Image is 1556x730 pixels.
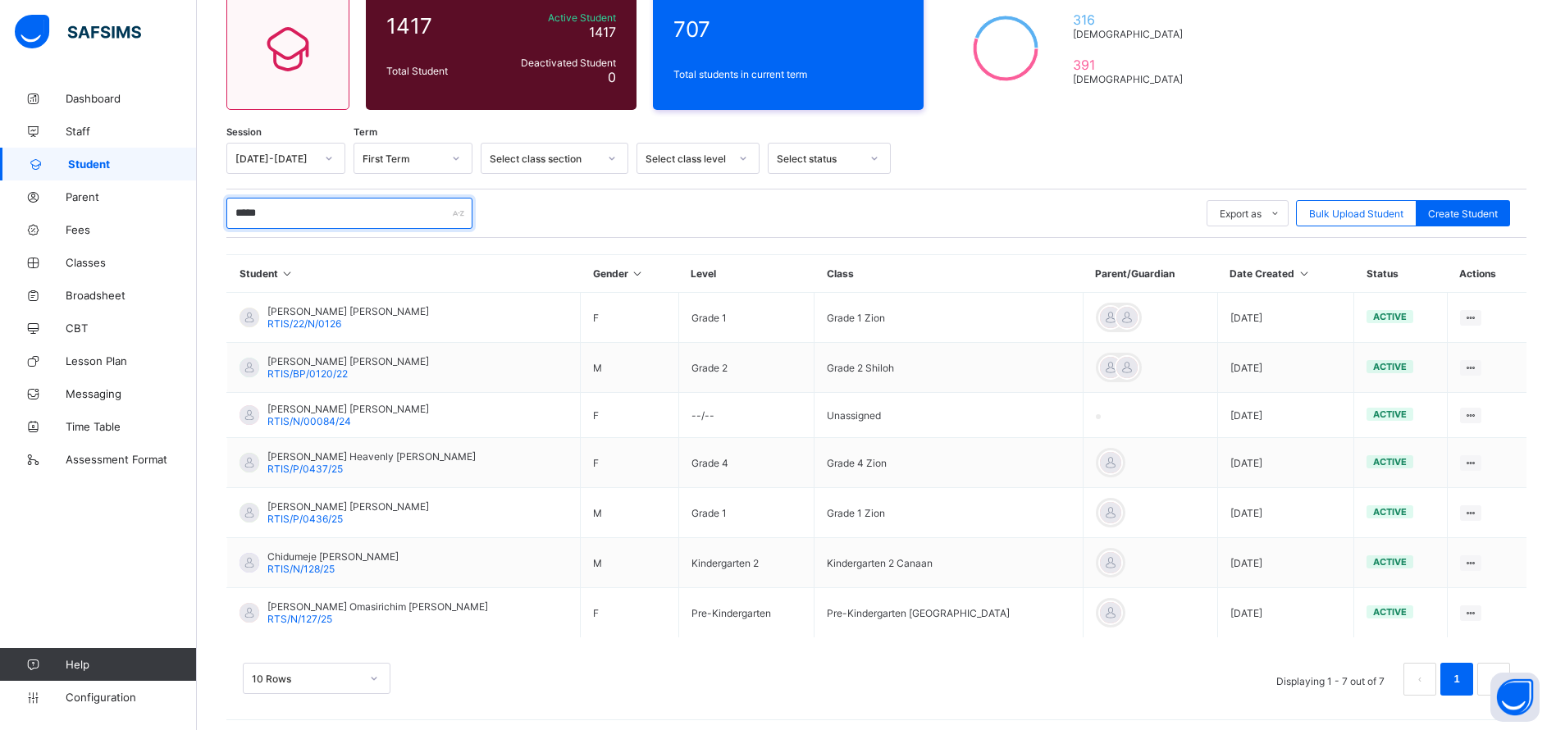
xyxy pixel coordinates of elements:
[386,13,491,39] span: 1417
[1477,663,1510,696] button: next page
[815,588,1084,638] td: Pre-Kindergarten [GEOGRAPHIC_DATA]
[66,322,197,335] span: CBT
[1373,361,1407,372] span: active
[1449,668,1464,690] a: 1
[581,293,679,343] td: F
[581,343,679,393] td: M
[267,513,343,525] span: RTIS/P/0436/25
[267,403,429,415] span: [PERSON_NAME] [PERSON_NAME]
[1428,208,1498,220] span: Create Student
[235,153,315,165] div: [DATE]-[DATE]
[363,153,442,165] div: First Term
[678,293,814,343] td: Grade 1
[1217,438,1353,488] td: [DATE]
[1403,663,1436,696] button: prev page
[815,343,1084,393] td: Grade 2 Shiloh
[1373,556,1407,568] span: active
[678,255,814,293] th: Level
[631,267,645,280] i: Sort in Ascending Order
[777,153,860,165] div: Select status
[1217,393,1353,438] td: [DATE]
[1220,208,1262,220] span: Export as
[66,92,197,105] span: Dashboard
[1217,293,1353,343] td: [DATE]
[66,190,197,203] span: Parent
[500,11,616,24] span: Active Student
[589,24,616,40] span: 1417
[1490,673,1540,722] button: Open asap
[673,16,903,42] span: 707
[815,488,1084,538] td: Grade 1 Zion
[490,153,598,165] div: Select class section
[354,126,377,138] span: Term
[815,255,1084,293] th: Class
[1373,506,1407,518] span: active
[815,438,1084,488] td: Grade 4 Zion
[66,691,196,704] span: Configuration
[66,658,196,671] span: Help
[815,393,1084,438] td: Unassigned
[267,355,429,367] span: [PERSON_NAME] [PERSON_NAME]
[1217,255,1353,293] th: Date Created
[1073,11,1190,28] span: 316
[66,354,197,367] span: Lesson Plan
[815,538,1084,588] td: Kindergarten 2 Canaan
[678,438,814,488] td: Grade 4
[252,673,360,685] div: 10 Rows
[1217,588,1353,638] td: [DATE]
[267,500,429,513] span: [PERSON_NAME] [PERSON_NAME]
[66,387,197,400] span: Messaging
[281,267,294,280] i: Sort in Ascending Order
[1297,267,1311,280] i: Sort in Ascending Order
[1373,408,1407,420] span: active
[66,420,197,433] span: Time Table
[581,538,679,588] td: M
[678,538,814,588] td: Kindergarten 2
[1440,663,1473,696] li: 1
[678,488,814,538] td: Grade 1
[1373,606,1407,618] span: active
[227,255,581,293] th: Student
[382,61,495,81] div: Total Student
[1073,28,1190,40] span: [DEMOGRAPHIC_DATA]
[267,600,488,613] span: [PERSON_NAME] Omasirichim [PERSON_NAME]
[1373,311,1407,322] span: active
[581,255,679,293] th: Gender
[1217,538,1353,588] td: [DATE]
[581,438,679,488] td: F
[815,293,1084,343] td: Grade 1 Zion
[678,588,814,638] td: Pre-Kindergarten
[267,613,332,625] span: RTS/N/127/25
[581,588,679,638] td: F
[267,463,343,475] span: RTIS/P/0437/25
[267,550,399,563] span: Chidumeje [PERSON_NAME]
[226,126,262,138] span: Session
[678,343,814,393] td: Grade 2
[66,453,197,466] span: Assessment Format
[678,393,814,438] td: --/--
[15,15,141,49] img: safsims
[608,69,616,85] span: 0
[267,367,348,380] span: RTIS/BP/0120/22
[646,153,729,165] div: Select class level
[1217,343,1353,393] td: [DATE]
[1447,255,1526,293] th: Actions
[1217,488,1353,538] td: [DATE]
[1373,456,1407,468] span: active
[1264,663,1397,696] li: Displaying 1 - 7 out of 7
[68,157,197,171] span: Student
[267,415,351,427] span: RTIS/N/00084/24
[500,57,616,69] span: Deactivated Student
[1073,57,1190,73] span: 391
[581,488,679,538] td: M
[66,256,197,269] span: Classes
[267,450,476,463] span: [PERSON_NAME] Heavenly [PERSON_NAME]
[66,289,197,302] span: Broadsheet
[1354,255,1448,293] th: Status
[1083,255,1217,293] th: Parent/Guardian
[581,393,679,438] td: F
[66,223,197,236] span: Fees
[1477,663,1510,696] li: 下一页
[1073,73,1190,85] span: [DEMOGRAPHIC_DATA]
[66,125,197,138] span: Staff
